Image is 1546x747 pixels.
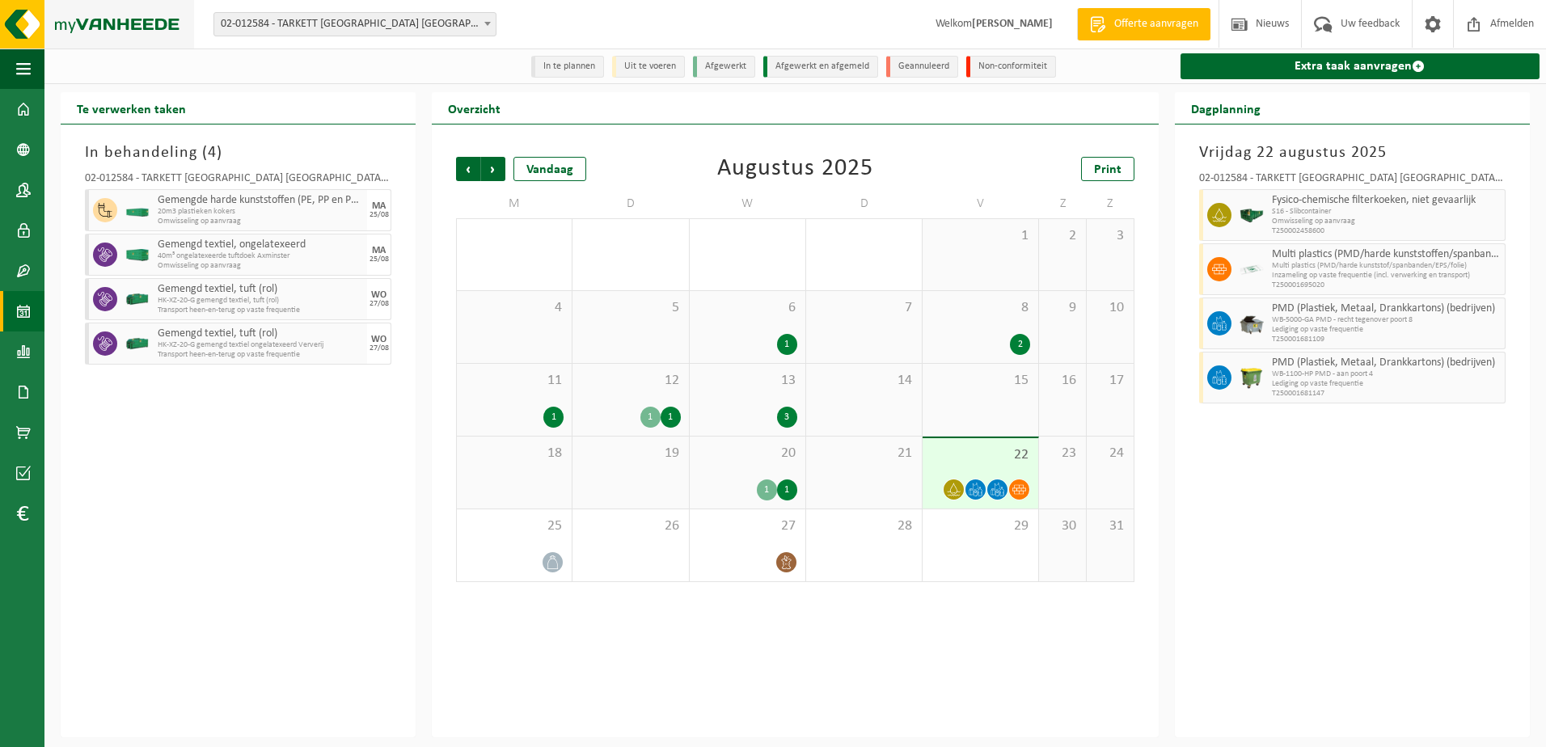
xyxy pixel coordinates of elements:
span: Lediging op vaste frequentie [1272,325,1501,335]
span: Transport heen-en-terug op vaste frequentie [158,350,363,360]
span: 2 [1047,227,1078,245]
span: 15 [931,372,1030,390]
span: 10 [1095,299,1126,317]
td: D [572,189,689,218]
span: 23 [1047,445,1078,462]
span: 8 [931,299,1030,317]
span: HK-XZ-20-G gemengd textiel, tuft (rol) [158,296,363,306]
span: 11 [465,372,564,390]
div: 1 [640,407,661,428]
img: LP-SK-00500-LPE-16 [1240,257,1264,281]
a: Offerte aanvragen [1077,8,1210,40]
span: Multi plastics (PMD/harde kunststof/spanbanden/EPS/folie) [1272,261,1501,271]
div: 02-012584 - TARKETT [GEOGRAPHIC_DATA] [GEOGRAPHIC_DATA] - [GEOGRAPHIC_DATA] [1199,173,1506,189]
span: 7 [814,299,914,317]
div: 1 [543,407,564,428]
span: 14 [814,372,914,390]
span: 28 [814,517,914,535]
span: 19 [581,445,680,462]
span: T250002458600 [1272,226,1501,236]
span: 17 [1095,372,1126,390]
div: 1 [661,407,681,428]
span: 31 [1095,517,1126,535]
span: 13 [698,372,797,390]
span: 1 [931,227,1030,245]
td: M [456,189,572,218]
li: Geannuleerd [886,56,958,78]
td: W [690,189,806,218]
h2: Overzicht [432,92,517,124]
span: 4 [465,299,564,317]
strong: [PERSON_NAME] [972,18,1053,30]
span: 40m³ ongelatexeerde tuftdoek Axminster [158,251,363,261]
span: 18 [465,445,564,462]
span: 9 [1047,299,1078,317]
span: T250001695020 [1272,281,1501,290]
span: 02-012584 - TARKETT DENDERMONDE NV - DENDERMONDE [214,13,496,36]
span: PMD (Plastiek, Metaal, Drankkartons) (bedrijven) [1272,357,1501,369]
span: Fysico-chemische filterkoeken, niet gevaarlijk [1272,194,1501,207]
span: 20m3 plastieken kokers [158,207,363,217]
span: 12 [581,372,680,390]
a: Print [1081,157,1134,181]
span: S16 - Slibcontainer [1272,207,1501,217]
span: Gemengd textiel, tuft (rol) [158,283,363,296]
li: Uit te voeren [612,56,685,78]
span: WB-1100-HP PMD - aan poort 4 [1272,369,1501,379]
h3: In behandeling ( ) [85,141,391,165]
td: V [923,189,1039,218]
span: WB-5000-GA PMD - recht tegenover poort 8 [1272,315,1501,325]
li: Afgewerkt [693,56,755,78]
div: 02-012584 - TARKETT [GEOGRAPHIC_DATA] [GEOGRAPHIC_DATA] - [GEOGRAPHIC_DATA] [85,173,391,189]
span: Transport heen-en-terug op vaste frequentie [158,306,363,315]
div: MA [372,246,386,255]
span: 24 [1095,445,1126,462]
div: 25/08 [370,255,389,264]
span: 3 [1095,227,1126,245]
span: Vorige [456,157,480,181]
span: Omwisseling op aanvraag [158,261,363,271]
span: PMD (Plastiek, Metaal, Drankkartons) (bedrijven) [1272,302,1501,315]
span: T250001681147 [1272,389,1501,399]
div: MA [372,201,386,211]
span: 16 [1047,372,1078,390]
div: 1 [777,479,797,500]
span: Lediging op vaste frequentie [1272,379,1501,389]
div: 25/08 [370,211,389,219]
h2: Dagplanning [1175,92,1277,124]
span: 22 [931,446,1030,464]
span: 27 [698,517,797,535]
div: 1 [777,334,797,355]
div: Augustus 2025 [717,157,873,181]
span: 02-012584 - TARKETT DENDERMONDE NV - DENDERMONDE [213,12,496,36]
span: HK-XZ-20-G gemengd textiel ongelatexeerd Ververij [158,340,363,350]
span: 6 [698,299,797,317]
img: HK-XC-20-GN-00 [125,205,150,217]
div: Vandaag [513,157,586,181]
span: Offerte aanvragen [1110,16,1202,32]
span: 29 [931,517,1030,535]
span: Gemengde harde kunststoffen (PE, PP en PVC), recycleerbaar (industrieel) [158,194,363,207]
span: 26 [581,517,680,535]
span: Gemengd textiel, tuft (rol) [158,327,363,340]
div: 27/08 [370,300,389,308]
span: 21 [814,445,914,462]
span: 5 [581,299,680,317]
span: Omwisseling op aanvraag [1272,217,1501,226]
span: Inzameling op vaste frequentie (incl. verwerking en transport) [1272,271,1501,281]
div: 2 [1010,334,1030,355]
img: HK-XZ-20-GN-00 [125,331,150,356]
span: 25 [465,517,564,535]
span: Volgende [481,157,505,181]
img: WB-1100-HPE-GN-50 [1240,365,1264,390]
h2: Te verwerken taken [61,92,202,124]
span: Gemengd textiel, ongelatexeerd [158,238,363,251]
img: HK-XS-16-GN-00 [1240,203,1264,227]
img: WB-5000-GAL-GY-01 [1240,311,1264,336]
li: Non-conformiteit [966,56,1056,78]
a: Extra taak aanvragen [1181,53,1540,79]
span: 4 [208,145,217,161]
div: 3 [777,407,797,428]
img: HK-XC-40-GN-00 [125,249,150,261]
td: D [806,189,923,218]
